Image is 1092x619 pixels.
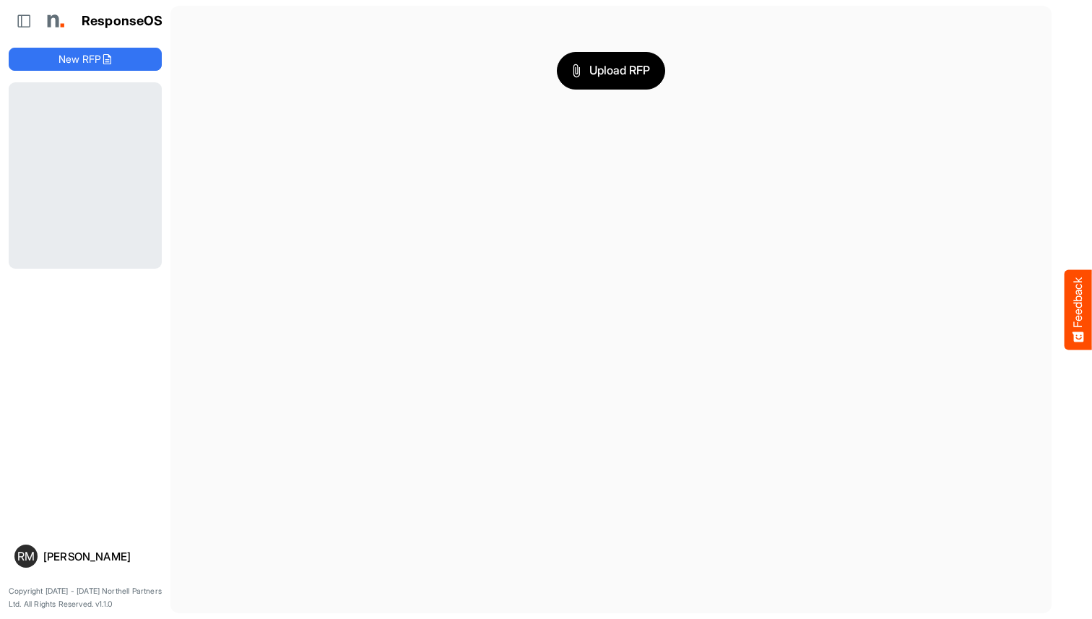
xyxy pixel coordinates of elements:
h1: ResponseOS [82,14,163,29]
button: New RFP [9,48,162,71]
span: RM [17,550,35,562]
button: Upload RFP [557,52,665,90]
p: Copyright [DATE] - [DATE] Northell Partners Ltd. All Rights Reserved. v1.1.0 [9,585,162,610]
span: Upload RFP [572,61,650,80]
img: Northell [40,7,69,35]
button: Feedback [1065,269,1092,350]
div: Loading... [9,82,162,268]
div: [PERSON_NAME] [43,551,156,562]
